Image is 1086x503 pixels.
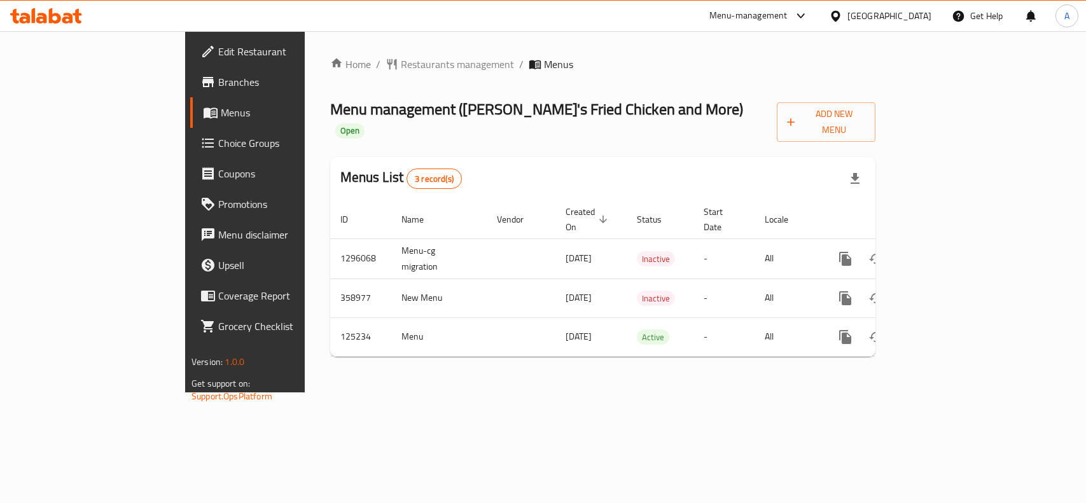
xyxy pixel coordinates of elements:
[191,388,272,404] a: Support.OpsPlatform
[544,57,573,72] span: Menus
[519,57,524,72] li: /
[637,291,675,306] span: Inactive
[218,166,356,181] span: Coupons
[218,44,356,59] span: Edit Restaurant
[330,57,875,72] nav: breadcrumb
[391,238,487,279] td: Menu-cg migration
[830,244,861,274] button: more
[340,168,462,189] h2: Menus List
[386,57,514,72] a: Restaurants management
[861,283,891,314] button: Change Status
[566,204,611,235] span: Created On
[218,258,356,273] span: Upsell
[391,279,487,317] td: New Menu
[755,279,820,317] td: All
[1064,9,1069,23] span: A
[407,173,461,185] span: 3 record(s)
[566,289,592,306] span: [DATE]
[840,163,870,194] div: Export file
[709,8,788,24] div: Menu-management
[225,354,244,370] span: 1.0.0
[218,288,356,303] span: Coverage Report
[190,67,366,97] a: Branches
[693,317,755,356] td: -
[190,36,366,67] a: Edit Restaurant
[861,322,891,352] button: Change Status
[218,196,356,212] span: Promotions
[190,97,366,128] a: Menus
[376,57,380,72] li: /
[637,330,669,345] span: Active
[190,250,366,280] a: Upsell
[330,200,963,357] table: enhanced table
[693,279,755,317] td: -
[637,251,675,266] div: Inactive
[566,328,592,345] span: [DATE]
[340,212,365,227] span: ID
[861,244,891,274] button: Change Status
[218,135,356,151] span: Choice Groups
[787,106,865,138] span: Add New Menu
[637,252,675,266] span: Inactive
[847,9,931,23] div: [GEOGRAPHIC_DATA]
[190,219,366,250] a: Menu disclaimer
[830,322,861,352] button: more
[820,200,963,239] th: Actions
[497,212,540,227] span: Vendor
[218,227,356,242] span: Menu disclaimer
[407,169,462,189] div: Total records count
[830,283,861,314] button: more
[566,250,592,266] span: [DATE]
[190,311,366,341] a: Grocery Checklist
[330,95,743,123] span: Menu management ( [PERSON_NAME]'s Fried Chicken and More )
[190,280,366,311] a: Coverage Report
[755,238,820,279] td: All
[401,57,514,72] span: Restaurants management
[765,212,805,227] span: Locale
[218,319,356,334] span: Grocery Checklist
[755,317,820,356] td: All
[704,204,739,235] span: Start Date
[401,212,440,227] span: Name
[391,317,487,356] td: Menu
[190,158,366,189] a: Coupons
[218,74,356,90] span: Branches
[190,128,366,158] a: Choice Groups
[693,238,755,279] td: -
[221,105,356,120] span: Menus
[191,354,223,370] span: Version:
[777,102,875,142] button: Add New Menu
[637,212,678,227] span: Status
[190,189,366,219] a: Promotions
[191,375,250,392] span: Get support on:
